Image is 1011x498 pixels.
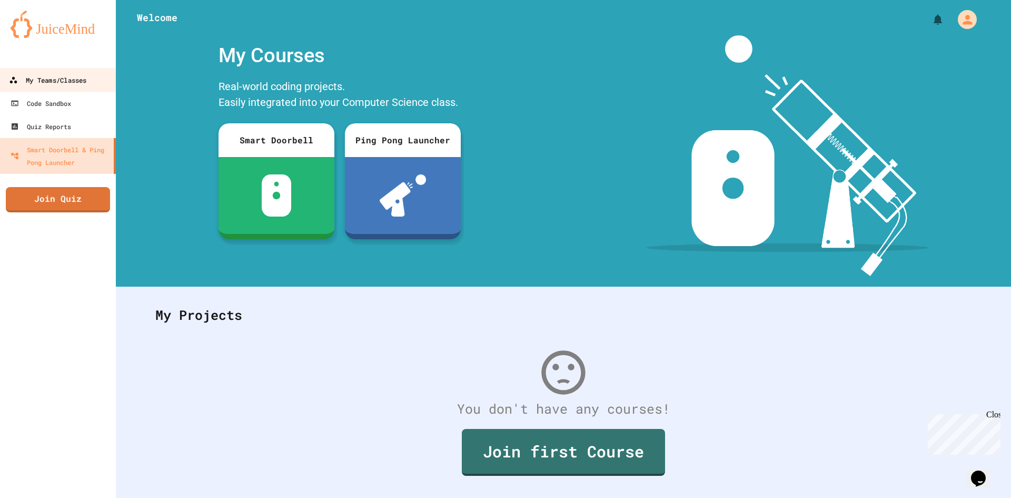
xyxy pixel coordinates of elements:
img: ppl-with-ball.png [380,174,427,217]
div: Code Sandbox [11,97,71,110]
div: Quiz Reports [11,120,71,133]
div: You don't have any courses! [145,399,982,419]
div: My Teams/Classes [9,74,86,87]
div: My Notifications [912,11,947,28]
img: banner-image-my-projects.png [646,35,928,276]
div: My Projects [145,295,982,336]
div: My Courses [213,35,466,76]
div: Ping Pong Launcher [345,123,461,157]
div: My Account [947,7,979,32]
img: sdb-white.svg [262,174,292,217]
div: Real-world coding projects. Easily integrated into your Computer Science class. [213,76,466,115]
iframe: chat widget [924,410,1000,455]
a: Join first Course [462,429,665,476]
img: logo-orange.svg [11,11,105,38]
div: Chat with us now!Close [4,4,73,67]
div: Smart Doorbell & Ping Pong Launcher [11,143,110,169]
div: Smart Doorbell [219,123,334,157]
iframe: chat widget [967,456,1000,487]
a: Join Quiz [6,187,110,212]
